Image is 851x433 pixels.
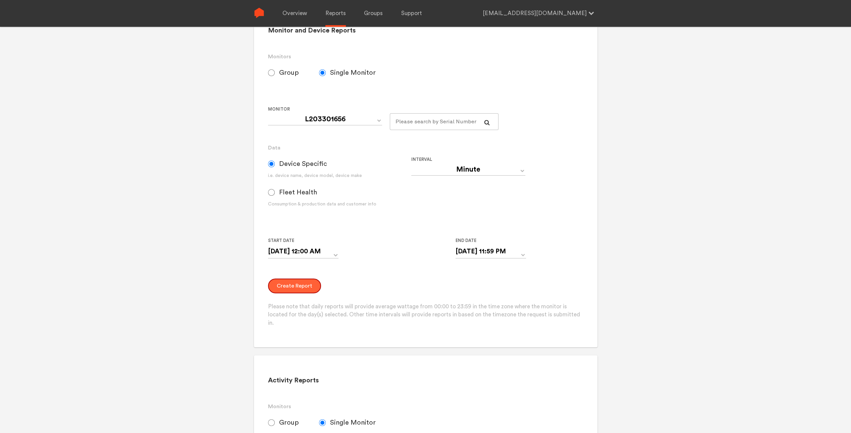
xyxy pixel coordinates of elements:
[330,419,376,427] span: Single Monitor
[268,419,275,426] input: Group
[268,144,583,152] h3: Data
[268,189,275,196] input: Fleet Health
[254,8,264,18] img: Sense Logo
[279,160,327,168] span: Device Specific
[268,237,333,245] label: Start Date
[268,279,321,293] button: Create Report
[268,376,583,385] h2: Activity Reports
[268,201,411,208] div: Consumption & production data and customer info
[279,69,299,77] span: Group
[268,161,275,167] input: Device Specific
[390,105,493,113] label: For large monitor counts
[319,69,326,76] input: Single Monitor
[411,156,549,164] label: Interval
[268,172,411,179] div: i.e. device name, device model, device make
[268,69,275,76] input: Group
[268,26,583,35] h2: Monitor and Device Reports
[279,188,317,196] span: Fleet Health
[268,53,583,61] h3: Monitors
[319,419,326,426] input: Single Monitor
[268,303,583,327] p: Please note that daily reports will provide average wattage from 00:00 to 23:59 in the time zone ...
[390,113,499,130] input: Please search by Serial Number
[456,237,521,245] label: End Date
[330,69,376,77] span: Single Monitor
[279,419,299,427] span: Group
[268,105,384,113] label: Monitor
[268,403,583,411] h3: Monitors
